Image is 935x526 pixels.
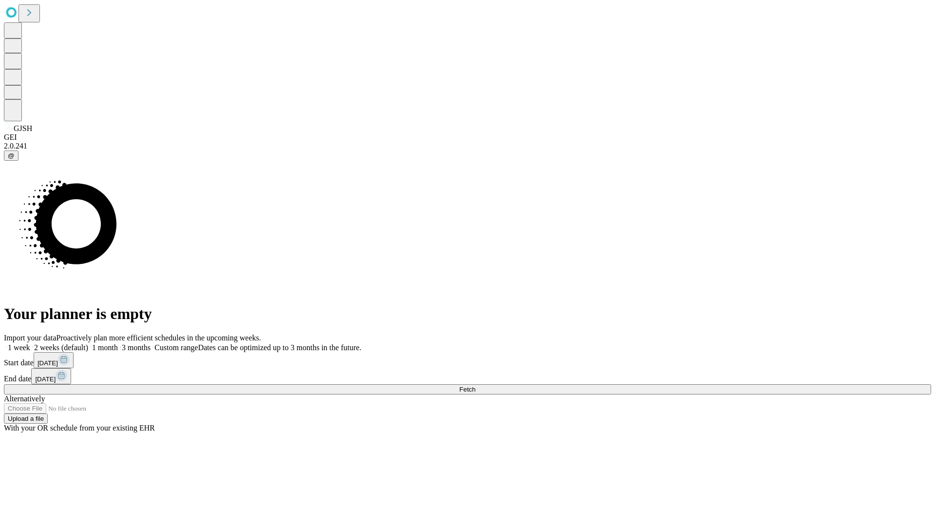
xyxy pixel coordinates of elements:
span: With your OR schedule from your existing EHR [4,424,155,432]
div: 2.0.241 [4,142,931,150]
span: Proactively plan more efficient schedules in the upcoming weeks. [56,334,261,342]
span: @ [8,152,15,159]
span: 2 weeks (default) [34,343,88,352]
button: [DATE] [34,352,74,368]
span: Import your data [4,334,56,342]
span: [DATE] [37,359,58,367]
button: Fetch [4,384,931,394]
span: Dates can be optimized up to 3 months in the future. [198,343,361,352]
h1: Your planner is empty [4,305,931,323]
span: Fetch [459,386,475,393]
span: [DATE] [35,376,56,383]
span: Custom range [154,343,198,352]
div: End date [4,368,931,384]
span: 3 months [122,343,150,352]
span: GJSH [14,124,32,132]
button: [DATE] [31,368,71,384]
div: GEI [4,133,931,142]
span: Alternatively [4,394,45,403]
span: 1 month [92,343,118,352]
span: 1 week [8,343,30,352]
button: @ [4,150,19,161]
button: Upload a file [4,413,48,424]
div: Start date [4,352,931,368]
